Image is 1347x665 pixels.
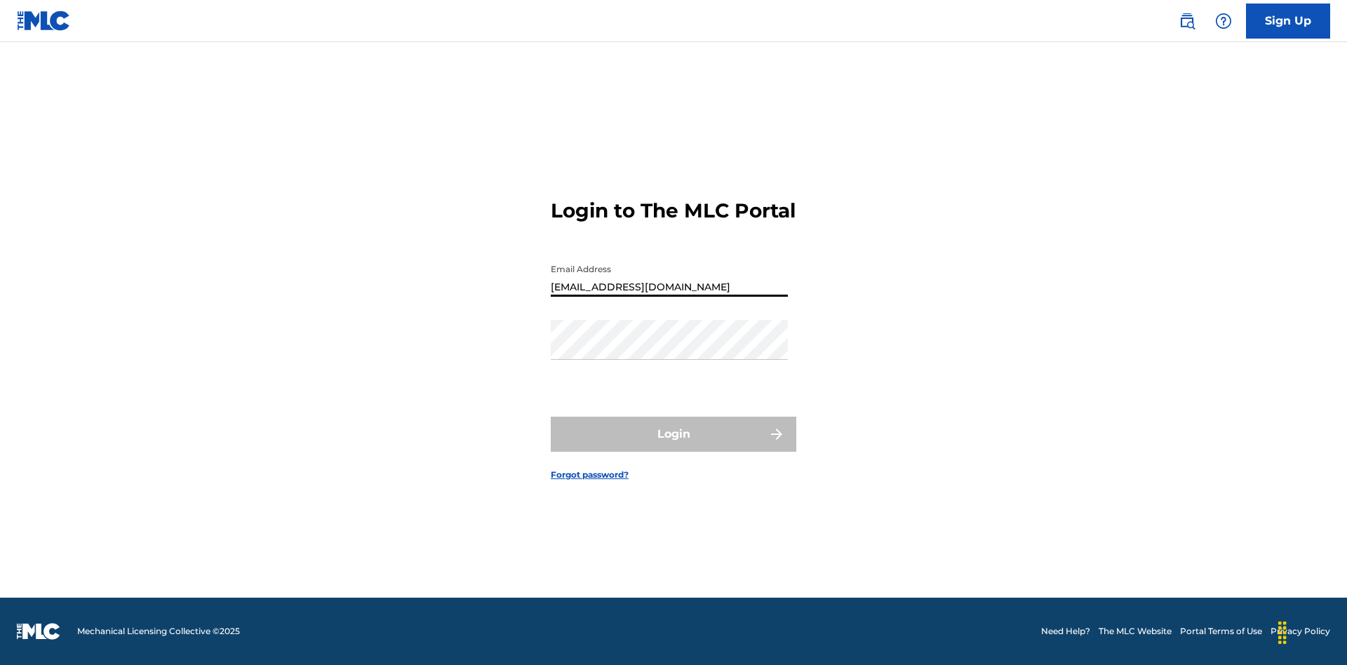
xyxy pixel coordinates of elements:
[1179,13,1195,29] img: search
[17,11,71,31] img: MLC Logo
[1209,7,1238,35] div: Help
[77,625,240,638] span: Mechanical Licensing Collective © 2025
[1099,625,1172,638] a: The MLC Website
[1271,612,1294,654] div: Drag
[17,623,60,640] img: logo
[551,469,629,481] a: Forgot password?
[1041,625,1090,638] a: Need Help?
[551,199,796,223] h3: Login to The MLC Portal
[1173,7,1201,35] a: Public Search
[1277,598,1347,665] iframe: Chat Widget
[1180,625,1262,638] a: Portal Terms of Use
[1246,4,1330,39] a: Sign Up
[1271,625,1330,638] a: Privacy Policy
[1215,13,1232,29] img: help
